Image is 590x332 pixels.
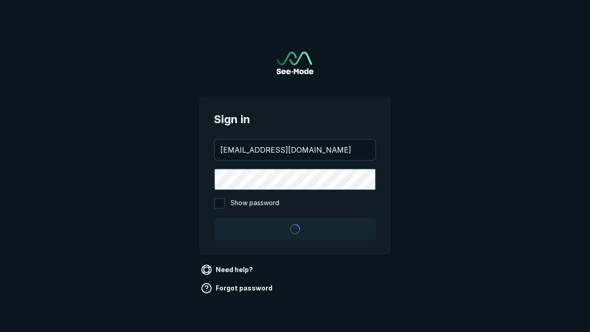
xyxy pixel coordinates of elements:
img: See-Mode Logo [277,52,313,74]
a: Forgot password [199,281,276,296]
span: Sign in [214,111,376,128]
a: Go to sign in [277,52,313,74]
span: Show password [230,198,279,209]
a: Need help? [199,262,257,277]
input: your@email.com [215,140,375,160]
